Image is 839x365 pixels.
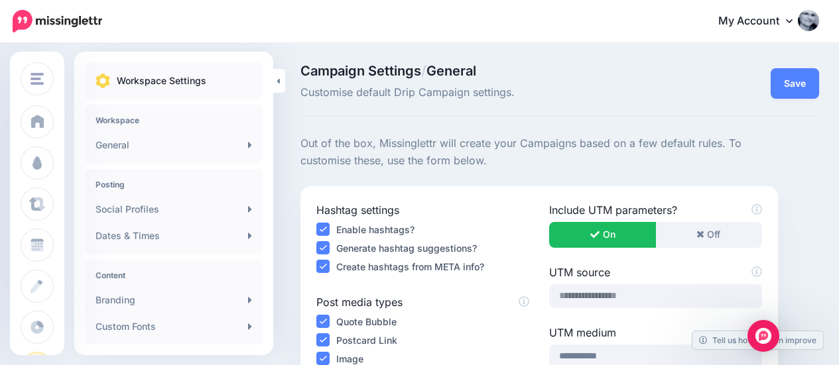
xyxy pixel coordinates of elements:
button: Off [655,222,762,248]
button: Save [771,68,819,99]
span: / [421,63,426,79]
img: settings.png [96,74,110,88]
span: Customise default Drip Campaign settings. [300,84,639,101]
a: General [90,132,257,158]
label: Include UTM parameters? [549,202,762,218]
label: Create hashtags from META info? [336,259,484,274]
p: Out of the box, Missinglettr will create your Campaigns based on a few default rules. To customis... [300,135,778,170]
h4: Content [96,270,252,280]
img: menu.png [31,73,44,85]
div: Open Intercom Messenger [747,320,779,352]
a: Social Profiles [90,196,257,223]
a: My Account [705,5,819,38]
a: Branding [90,287,257,313]
a: Tell us how we can improve [692,331,823,349]
label: Postcard Link [336,333,397,348]
label: UTM source [549,264,762,280]
a: Custom Fonts [90,313,257,340]
img: Missinglettr [13,10,102,32]
p: Workspace Settings [117,73,206,89]
h4: Posting [96,180,252,189]
label: Generate hashtag suggestions? [336,240,477,256]
button: On [549,222,656,248]
label: UTM medium [549,325,762,340]
label: Enable hashtags? [336,222,415,237]
span: Campaign Settings General [300,64,639,78]
label: Hashtag settings [316,202,529,218]
label: Quote Bubble [336,314,397,329]
h4: Workspace [96,115,252,125]
label: Post media types [316,294,529,310]
a: Dates & Times [90,223,257,249]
